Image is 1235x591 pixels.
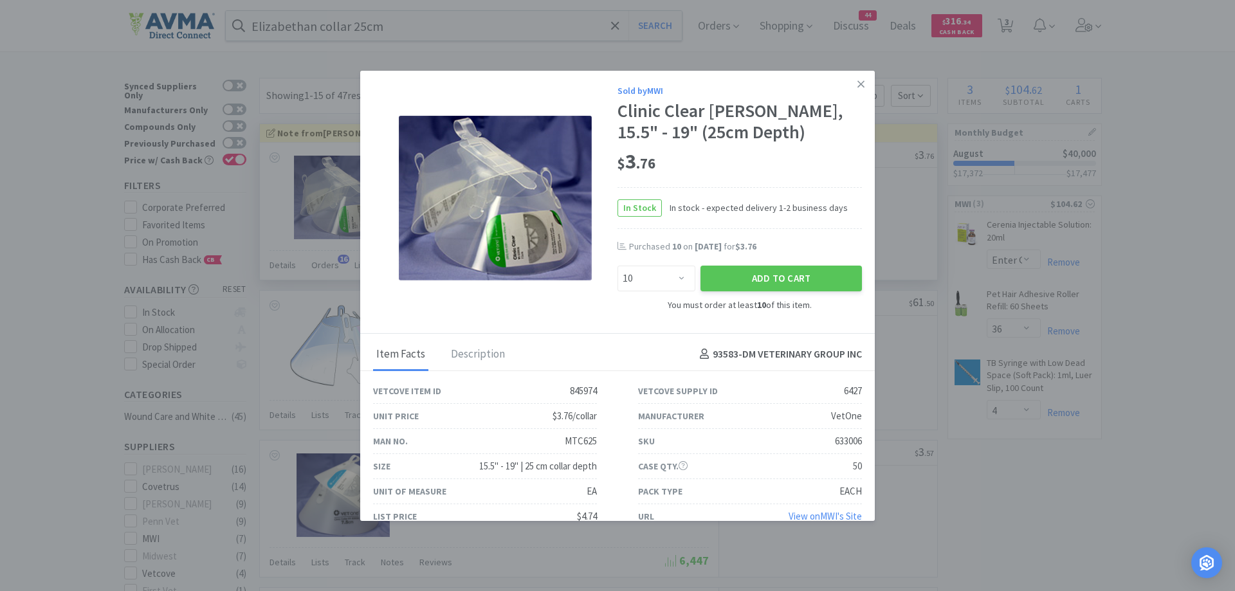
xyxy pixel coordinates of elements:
span: 10 [672,241,681,252]
div: List Price [373,509,417,523]
div: Open Intercom Messenger [1191,547,1222,578]
div: 15.5" - 19" | 25 cm collar depth [479,459,597,474]
button: Add to Cart [700,266,862,291]
div: 845974 [570,383,597,399]
div: Man No. [373,434,408,448]
a: View onMWI's Site [789,510,862,522]
span: 3 [617,149,655,174]
div: Description [448,339,508,371]
div: Unit of Measure [373,484,446,498]
div: Vetcove Item ID [373,384,441,398]
div: Purchased on for [629,241,862,253]
div: Unit Price [373,409,419,423]
div: SKU [638,434,655,448]
span: In stock - expected delivery 1-2 business days [662,201,848,215]
div: Case Qty. [638,459,688,473]
img: 4962410055b949af8e8dca1abd99483c_6427.png [399,116,592,280]
h4: 93583 - DM VETERINARY GROUP INC [695,346,862,363]
div: 6427 [844,383,862,399]
div: $3.76/collar [553,408,597,424]
div: Sold by MWI [617,84,862,98]
div: 50 [853,459,862,474]
div: Clinic Clear [PERSON_NAME], 15.5" - 19" (25cm Depth) [617,100,862,143]
span: $ [617,154,625,172]
div: EA [587,484,597,499]
span: In Stock [618,200,661,216]
div: Manufacturer [638,409,704,423]
div: You must order at least of this item. [617,298,862,312]
strong: 10 [757,299,766,311]
div: MTC625 [565,433,597,449]
div: VetOne [831,408,862,424]
span: [DATE] [695,241,722,252]
span: . 76 [636,154,655,172]
div: Vetcove Supply ID [638,384,718,398]
div: Pack Type [638,484,682,498]
div: Item Facts [373,339,428,371]
div: $4.74 [577,509,597,524]
div: 633006 [835,433,862,449]
div: EACH [839,484,862,499]
div: Size [373,459,390,473]
span: $3.76 [735,241,756,252]
div: URL [638,509,654,523]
